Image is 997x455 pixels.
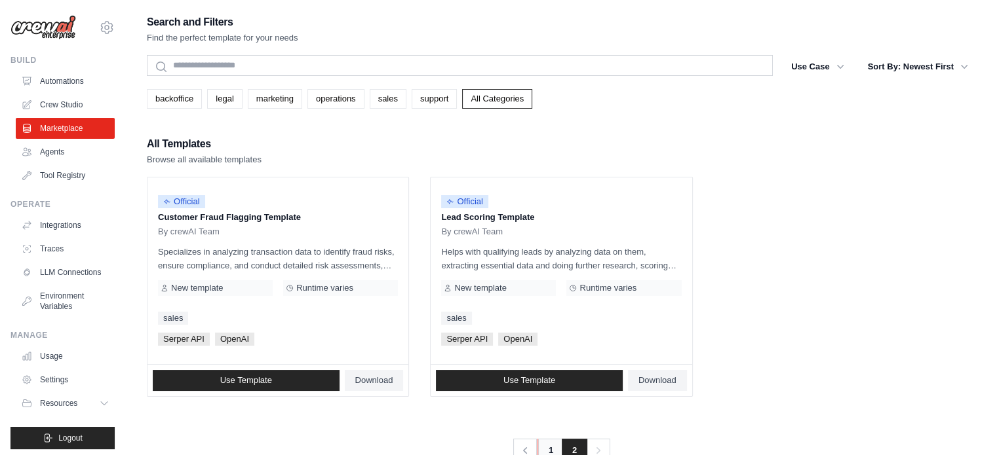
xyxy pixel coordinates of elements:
a: backoffice [147,89,202,109]
span: Download [638,375,676,386]
span: New template [454,283,506,293]
div: Operate [10,199,115,209]
span: Use Template [503,375,555,386]
span: Use Template [220,375,272,386]
a: operations [307,89,364,109]
h2: Search and Filters [147,13,298,31]
button: Use Case [783,55,852,79]
a: Environment Variables [16,285,115,317]
a: legal [207,89,242,109]
a: marketing [248,89,302,109]
p: Helps with qualifying leads by analyzing data on them, extracting essential data and doing furthe... [441,245,681,272]
button: Sort By: Newest First [860,55,976,79]
a: Settings [16,369,115,390]
span: Official [441,195,488,208]
div: Manage [10,330,115,340]
h2: All Templates [147,135,262,153]
p: Specializes in analyzing transaction data to identify fraud risks, ensure compliance, and conduct... [158,245,398,272]
div: Build [10,55,115,65]
span: New template [171,283,223,293]
a: sales [441,312,471,325]
a: Use Template [153,370,340,391]
a: Automations [16,71,115,92]
a: Download [628,370,687,391]
a: Marketplace [16,118,115,139]
span: By crewAI Team [441,227,503,237]
a: LLM Connections [16,262,115,283]
span: Download [355,375,393,386]
a: Traces [16,238,115,259]
a: Integrations [16,215,115,236]
span: Resources [40,398,77,409]
a: sales [158,312,188,325]
span: Runtime varies [579,283,636,293]
span: Official [158,195,205,208]
a: Tool Registry [16,165,115,186]
button: Resources [16,393,115,414]
img: Logo [10,15,76,40]
a: Usage [16,346,115,367]
a: Agents [16,141,115,162]
a: sales [370,89,406,109]
button: Logout [10,427,115,449]
span: By crewAI Team [158,227,220,237]
p: Customer Fraud Flagging Template [158,211,398,224]
span: Logout [58,433,83,443]
a: support [412,89,457,109]
a: Crew Studio [16,94,115,115]
span: Serper API [158,333,210,346]
a: Download [345,370,404,391]
p: Find the perfect template for your needs [147,31,298,45]
span: OpenAI [498,333,538,346]
a: Use Template [436,370,623,391]
p: Browse all available templates [147,153,262,166]
span: Serper API [441,333,493,346]
span: OpenAI [215,333,254,346]
p: Lead Scoring Template [441,211,681,224]
a: All Categories [462,89,532,109]
span: Runtime varies [296,283,353,293]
